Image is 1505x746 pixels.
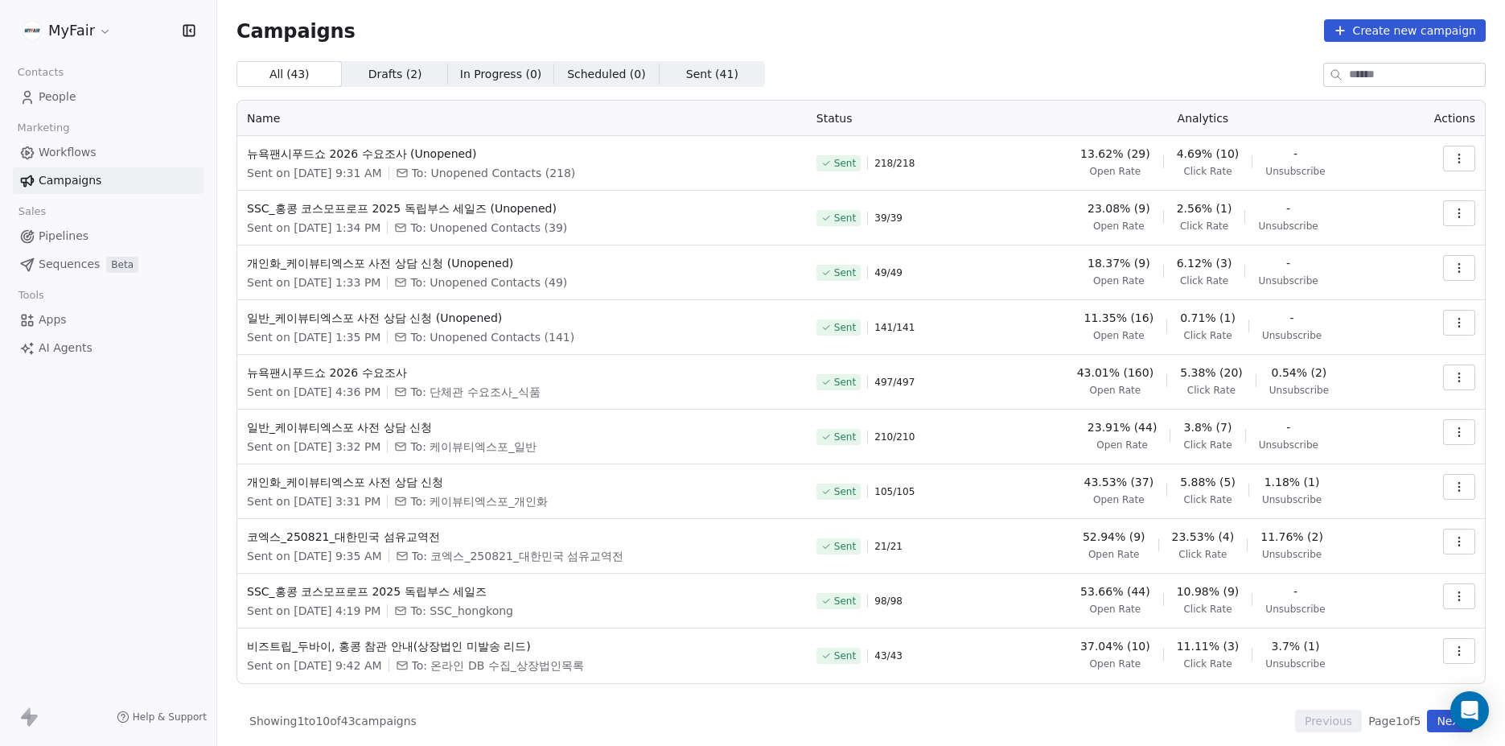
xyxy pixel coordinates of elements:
[834,431,856,443] span: Sent
[117,711,207,723] a: Help & Support
[1265,165,1325,178] span: Unsubscribe
[10,60,71,84] span: Contacts
[874,431,915,443] span: 210 / 210
[39,228,88,245] span: Pipelines
[1180,310,1236,326] span: 0.71% (1)
[39,256,100,273] span: Sequences
[133,711,207,723] span: Help & Support
[13,251,204,278] a: SequencesBeta
[1295,710,1362,732] button: Previous
[1090,603,1141,616] span: Open Rate
[1286,200,1290,216] span: -
[247,165,382,181] span: Sent on [DATE] 9:31 AM
[834,266,856,279] span: Sent
[247,384,380,400] span: Sent on [DATE] 4:36 PM
[1096,439,1148,451] span: Open Rate
[247,548,382,564] span: Sent on [DATE] 9:35 AM
[410,329,574,345] span: To: Unopened Contacts (141)
[1286,419,1290,435] span: -
[1265,603,1325,616] span: Unsubscribe
[1088,548,1140,561] span: Open Rate
[1093,329,1145,342] span: Open Rate
[247,146,797,162] span: 뉴욕팬시푸드쇼 2026 수요조사 (Unopened)
[19,17,115,44] button: MyFair
[1265,657,1325,670] span: Unsubscribe
[874,157,915,170] span: 218 / 218
[1183,493,1232,506] span: Click Rate
[834,376,856,389] span: Sent
[1259,439,1318,451] span: Unsubscribe
[1184,419,1232,435] span: 3.8% (7)
[39,89,76,105] span: People
[410,603,513,619] span: To: SSC_hongkong
[1080,583,1150,600] span: 53.66% (44)
[410,274,567,291] span: To: Unopened Contacts (49)
[1177,638,1240,654] span: 11.11% (3)
[1178,548,1227,561] span: Click Rate
[13,167,204,194] a: Campaigns
[1272,638,1320,654] span: 3.7% (1)
[1093,220,1145,233] span: Open Rate
[247,419,797,435] span: 일반_케이뷰티엑스포 사전 상담 신청
[1180,220,1228,233] span: Click Rate
[237,101,807,136] th: Name
[874,321,915,334] span: 141 / 141
[874,649,903,662] span: 43 / 43
[460,66,542,83] span: In Progress ( 0 )
[368,66,422,83] span: Drafts ( 2 )
[247,603,380,619] span: Sent on [DATE] 4:19 PM
[247,657,382,674] span: Sent on [DATE] 9:42 AM
[1088,419,1158,435] span: 23.91% (44)
[1183,165,1232,178] span: Click Rate
[48,20,95,41] span: MyFair
[1183,329,1232,342] span: Click Rate
[834,485,856,498] span: Sent
[1269,384,1329,397] span: Unsubscribe
[249,713,417,729] span: Showing 1 to 10 of 43 campaigns
[1368,713,1421,729] span: Page 1 of 5
[410,439,537,455] span: To: 케이뷰티엑스포_일반
[1088,200,1150,216] span: 23.08% (9)
[247,493,380,509] span: Sent on [DATE] 3:31 PM
[247,329,380,345] span: Sent on [DATE] 1:35 PM
[1183,439,1232,451] span: Click Rate
[1187,384,1236,397] span: Click Rate
[1286,255,1290,271] span: -
[874,376,915,389] span: 497 / 497
[247,310,797,326] span: 일반_케이뷰티엑스포 사전 상담 신청 (Unopened)
[1293,146,1297,162] span: -
[410,384,540,400] span: To: 단체관 수요조사_식품
[410,493,548,509] span: To: 케이뷰티엑스포_개인화
[13,307,204,333] a: Apps
[1260,529,1323,545] span: 11.76% (2)
[412,165,576,181] span: To: Unopened Contacts (218)
[1093,274,1145,287] span: Open Rate
[13,139,204,166] a: Workflows
[874,266,903,279] span: 49 / 49
[686,66,738,83] span: Sent ( 41 )
[106,257,138,273] span: Beta
[834,649,856,662] span: Sent
[410,220,567,236] span: To: Unopened Contacts (39)
[412,657,584,674] span: To: 온라인 DB 수집_상장법인목록
[236,19,356,42] span: Campaigns
[1090,384,1141,397] span: Open Rate
[874,485,915,498] span: 105 / 105
[807,101,1008,136] th: Status
[1272,365,1327,381] span: 0.54% (2)
[247,365,797,381] span: 뉴욕팬시푸드쇼 2026 수요조사
[1293,583,1297,600] span: -
[567,66,646,83] span: Scheduled ( 0 )
[1080,146,1150,162] span: 13.62% (29)
[1450,691,1489,730] div: Open Intercom Messenger
[412,548,624,564] span: To: 코엑스_250821_대한민국 섬유교역전
[1090,657,1141,670] span: Open Rate
[1427,710,1473,732] button: Next
[13,84,204,110] a: People
[1177,146,1240,162] span: 4.69% (10)
[1262,329,1322,342] span: Unsubscribe
[1183,603,1232,616] span: Click Rate
[834,595,856,608] span: Sent
[1262,548,1322,561] span: Unsubscribe
[1183,657,1232,670] span: Click Rate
